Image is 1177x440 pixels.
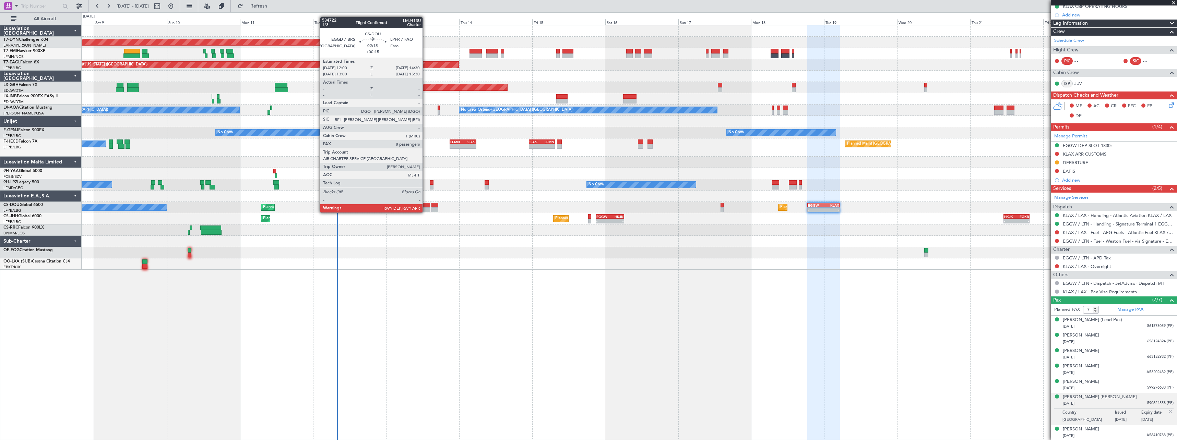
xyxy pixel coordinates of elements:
[1147,400,1174,406] span: 590624558 (PP)
[83,14,95,20] div: [DATE]
[3,180,39,184] a: 9H-LPZLegacy 500
[1093,103,1099,110] span: AC
[3,139,19,144] span: F-HECD
[3,214,18,218] span: CS-JHH
[3,174,22,179] a: FCBB/BZV
[1152,296,1162,303] span: (7/7)
[167,19,240,25] div: Sun 10
[3,128,18,132] span: F-GPNJ
[3,49,45,53] a: T7-EMIHawker 900XP
[1054,306,1080,313] label: Planned PAX
[1152,123,1162,130] span: (1/4)
[1111,103,1117,110] span: CR
[3,259,32,264] span: OO-LXA (SUB)
[1063,355,1074,360] span: [DATE]
[3,248,53,252] a: OE-FOGCitation Mustang
[1016,219,1029,223] div: -
[463,140,476,144] div: SBRF
[1063,347,1099,354] div: [PERSON_NAME]
[1063,289,1137,295] a: KLAX / LAX - Pax Visa Requirements
[1063,370,1074,375] span: [DATE]
[3,38,48,42] a: T7-DYNChallenger 604
[1063,3,1127,9] div: KLAX CBP OPERATING HOURS
[3,54,24,59] a: LFMN/NCE
[1053,185,1071,193] span: Services
[1063,255,1111,261] a: EGGW / LTN - APD Tax
[240,19,313,25] div: Mon 11
[3,225,18,230] span: CS-RRC
[610,219,624,223] div: -
[3,65,21,71] a: LFPB/LBG
[3,169,19,173] span: 9H-YAA
[610,215,624,219] div: HKJK
[3,43,46,48] a: EVRA/[PERSON_NAME]
[1063,401,1074,406] span: [DATE]
[1063,264,1111,269] a: KLAX / LAX - Overnight
[1147,385,1174,391] span: 599276683 (PP)
[1063,317,1122,323] div: [PERSON_NAME] (Lead Pax)
[94,19,167,25] div: Sat 9
[1053,20,1088,27] span: Leg Information
[596,215,610,219] div: EGGW
[1063,386,1074,391] span: [DATE]
[18,16,72,21] span: All Aircraft
[1063,160,1088,166] div: DEPARTURE
[463,144,476,148] div: -
[1053,91,1118,99] span: Dispatch Checks and Weather
[1053,296,1061,304] span: Pax
[1063,378,1099,385] div: [PERSON_NAME]
[751,19,824,25] div: Mon 18
[450,144,463,148] div: -
[1147,339,1174,344] span: 656124324 (PP)
[245,4,273,9] span: Refresh
[1054,133,1087,140] a: Manage Permits
[1147,354,1174,360] span: 663152932 (PP)
[970,19,1043,25] div: Thu 21
[1147,103,1152,110] span: FP
[461,105,573,115] div: No Crew Ostend-[GEOGRAPHIC_DATA] ([GEOGRAPHIC_DATA])
[823,208,839,212] div: -
[1053,28,1065,36] span: Crew
[3,185,23,191] a: LFMD/CEQ
[234,1,275,12] button: Refresh
[1061,80,1073,87] div: ISP
[1063,230,1174,235] a: KLAX / LAX - Fuel - AEG Fuels - Atlantic Fuel KLAX / LAX
[3,231,25,236] a: DNMM/LOS
[530,140,542,144] div: SBRF
[1063,280,1164,286] a: EGGW / LTN - Dispatch - JetAdvisor Dispatch MT
[596,219,610,223] div: -
[3,203,43,207] a: CS-DOUGlobal 6500
[1074,81,1090,87] a: JUV
[1146,432,1174,438] span: A56410788 (PP)
[3,106,19,110] span: LX-AOA
[3,88,24,93] a: EDLW/DTM
[1146,369,1174,375] span: A53202432 (PP)
[1063,168,1075,174] div: EAPIS
[1117,306,1143,313] a: Manage PAX
[1004,215,1016,219] div: HKJK
[897,19,970,25] div: Wed 20
[3,94,58,98] a: LX-INBFalcon 900EX EASy II
[808,208,824,212] div: -
[605,19,678,25] div: Sat 16
[263,202,371,212] div: Planned Maint [GEOGRAPHIC_DATA] ([GEOGRAPHIC_DATA])
[3,60,39,64] a: T7-EAGLFalcon 8X
[542,140,554,144] div: LFMN
[3,38,19,42] span: T7-DYN
[1152,185,1162,192] span: (2/5)
[1063,212,1172,218] a: KLAX / LAX - Handling - Atlantic Aviation KLAX / LAX
[780,202,888,212] div: Planned Maint [GEOGRAPHIC_DATA] ([GEOGRAPHIC_DATA])
[3,128,44,132] a: F-GPNJFalcon 900EX
[1063,332,1099,339] div: [PERSON_NAME]
[1143,58,1158,64] div: - -
[1062,410,1115,417] p: Country
[1063,339,1074,344] span: [DATE]
[3,145,21,150] a: LFPB/LBG
[1053,46,1079,54] span: Flight Crew
[1063,394,1137,401] div: [PERSON_NAME] [PERSON_NAME]
[313,19,386,25] div: Tue 12
[1074,58,1090,64] div: - -
[1043,19,1116,25] div: Fri 22
[3,208,21,213] a: LFPB/LBG
[1062,417,1115,424] p: [GEOGRAPHIC_DATA]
